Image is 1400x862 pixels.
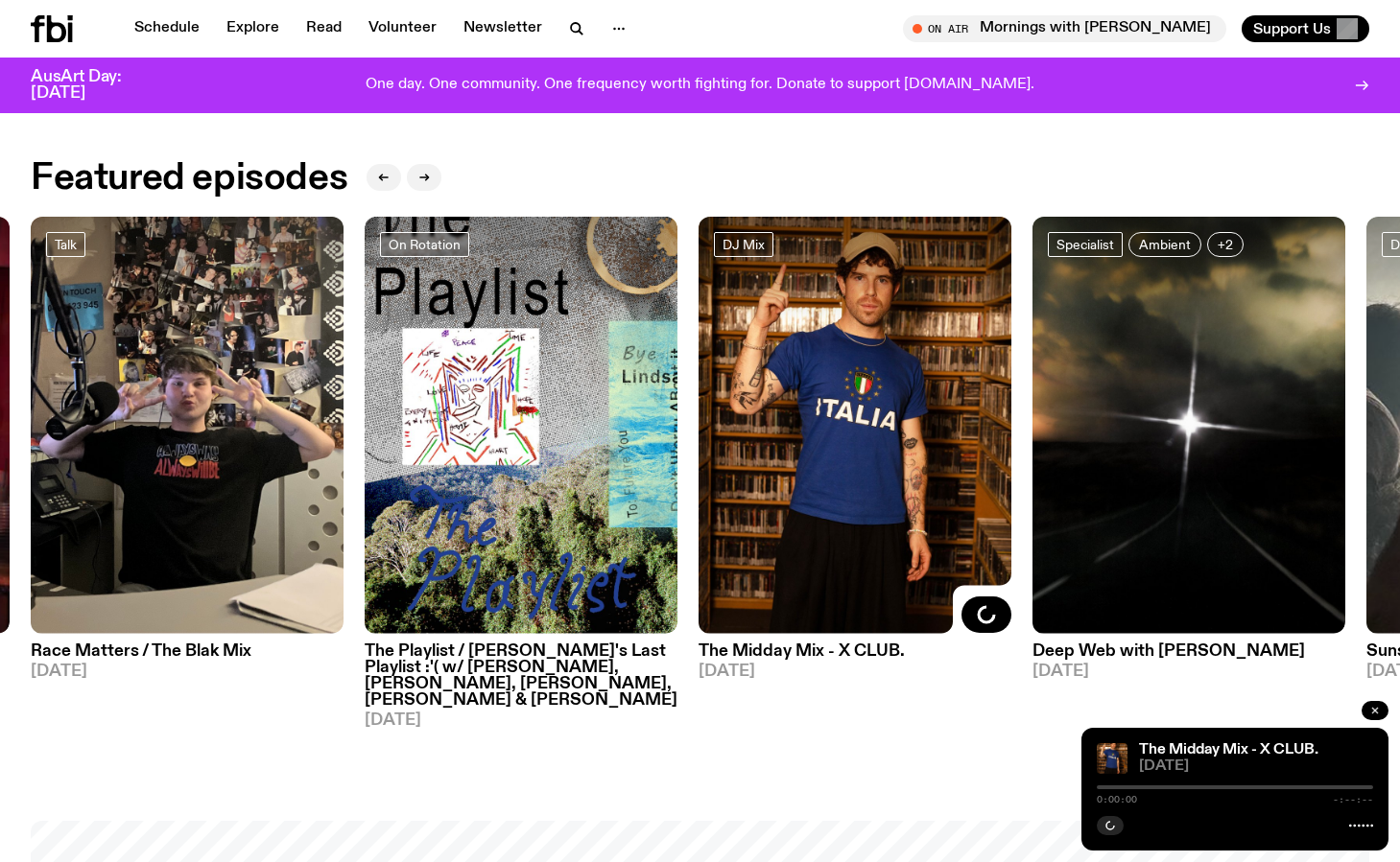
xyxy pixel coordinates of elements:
a: Newsletter [452,15,554,42]
a: Specialist [1048,232,1123,257]
a: On Rotation [380,232,469,257]
a: Schedule [123,15,211,42]
a: Volunteer [357,15,448,42]
span: Ambient [1139,237,1191,251]
a: The Playlist / [PERSON_NAME]'s Last Playlist :'( w/ [PERSON_NAME], [PERSON_NAME], [PERSON_NAME], ... [365,634,677,729]
h3: Race Matters / The Blak Mix [31,643,344,660]
span: [DATE] [365,712,677,729]
span: DJ Mix [723,237,765,251]
button: +2 [1207,232,1244,257]
span: On Rotation [389,237,461,251]
span: [DATE] [31,664,344,680]
span: [DATE] [1032,664,1345,680]
span: +2 [1218,237,1233,251]
a: Talk [46,232,85,257]
span: Specialist [1056,237,1114,251]
a: DJ Mix [714,232,773,257]
a: Ambient [1128,232,1201,257]
h3: The Midday Mix - X CLUB. [699,643,1011,660]
a: Read [295,15,353,42]
span: Talk [55,237,77,251]
a: The Midday Mix - X CLUB.[DATE] [699,634,1011,680]
a: Explore [215,15,291,42]
h3: Deep Web with [PERSON_NAME] [1032,643,1345,660]
a: Deep Web with [PERSON_NAME][DATE] [1032,634,1345,680]
a: The Midday Mix - X CLUB. [1139,742,1318,757]
span: -:--:-- [1333,795,1373,804]
span: [DATE] [699,664,1011,680]
h2: Featured episodes [31,161,347,196]
button: On AirMornings with [PERSON_NAME] [903,15,1226,42]
span: Support Us [1253,20,1331,37]
p: One day. One community. One frequency worth fighting for. Donate to support [DOMAIN_NAME]. [366,77,1034,94]
a: Race Matters / The Blak Mix[DATE] [31,634,344,680]
span: 0:00:00 [1097,795,1137,804]
h3: The Playlist / [PERSON_NAME]'s Last Playlist :'( w/ [PERSON_NAME], [PERSON_NAME], [PERSON_NAME], ... [365,643,677,709]
button: Support Us [1242,15,1369,42]
span: [DATE] [1139,759,1373,774]
h3: AusArt Day: [DATE] [31,69,154,102]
